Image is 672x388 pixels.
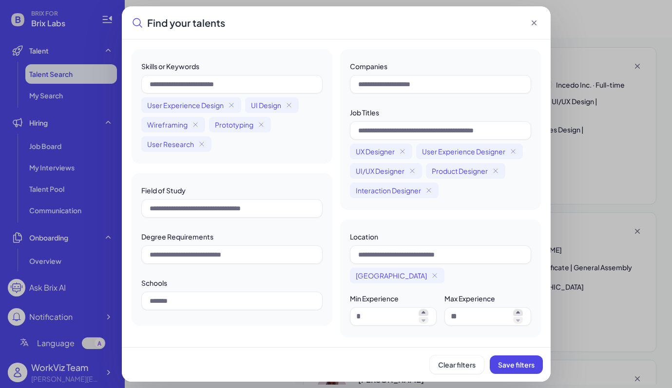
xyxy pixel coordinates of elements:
label: Min Experience [350,294,399,303]
span: User Experience Designer [422,147,505,156]
span: User Experience Design [147,100,224,110]
span: User Research [147,139,194,149]
span: Prototyping [215,120,253,129]
span: Wireframing [147,120,188,129]
label: Degree Requirements [141,232,213,241]
label: Max Experience [444,294,495,303]
button: Save filters [490,355,543,374]
div: Find your talents [132,16,225,30]
span: UI Design [251,100,281,110]
label: Skills or Keywords [141,62,199,71]
span: Product Designer [432,166,488,176]
label: Field of Study [141,186,186,195]
span: UI/UX Designer [356,166,404,176]
label: Schools [141,278,167,287]
span: [GEOGRAPHIC_DATA] [356,271,427,280]
span: Clear filters [438,360,476,369]
label: Companies [350,62,387,71]
label: Location [350,232,378,241]
label: Job Titles [350,108,379,117]
span: Interaction Designer [356,185,421,195]
button: Clear filters [430,355,484,374]
span: UX Designer [356,147,395,156]
span: Save filters [498,360,535,369]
